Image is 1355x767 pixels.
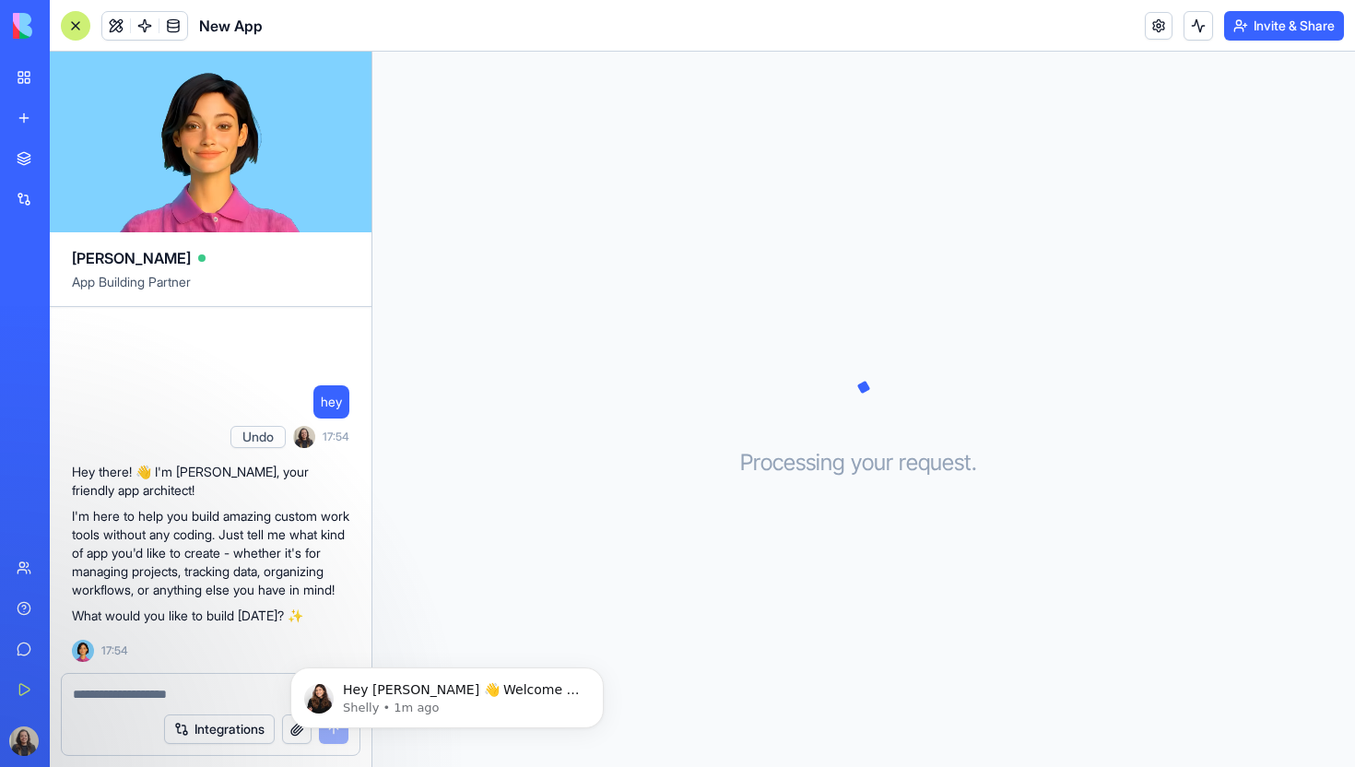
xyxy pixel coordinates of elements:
button: Integrations [164,714,275,744]
p: Hey there! 👋 I'm [PERSON_NAME], your friendly app architect! [72,463,349,500]
span: . [972,448,977,478]
img: Ella_00000_wcx2te.png [72,640,94,662]
span: New App [199,15,263,37]
span: 17:54 [323,430,349,444]
span: App Building Partner [72,273,349,306]
img: logo [13,13,127,39]
button: Undo [230,426,286,448]
button: Invite & Share [1224,11,1344,41]
p: What would you like to build [DATE]? ✨ [72,607,349,625]
p: I'm here to help you build amazing custom work tools without any coding. Just tell me what kind o... [72,507,349,599]
iframe: Intercom notifications message [263,629,631,758]
span: hey [321,393,342,411]
span: [PERSON_NAME] [72,247,191,269]
img: ACg8ocJdJXiR_tj6wmAsO3mmS-9xEJPApRgzvgLZJMNwDXHxZ-tP1D4=s96-c [9,726,39,756]
span: 17:54 [101,643,128,658]
img: ACg8ocJdJXiR_tj6wmAsO3mmS-9xEJPApRgzvgLZJMNwDXHxZ-tP1D4=s96-c [293,426,315,448]
h3: Processing your request [740,448,988,478]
